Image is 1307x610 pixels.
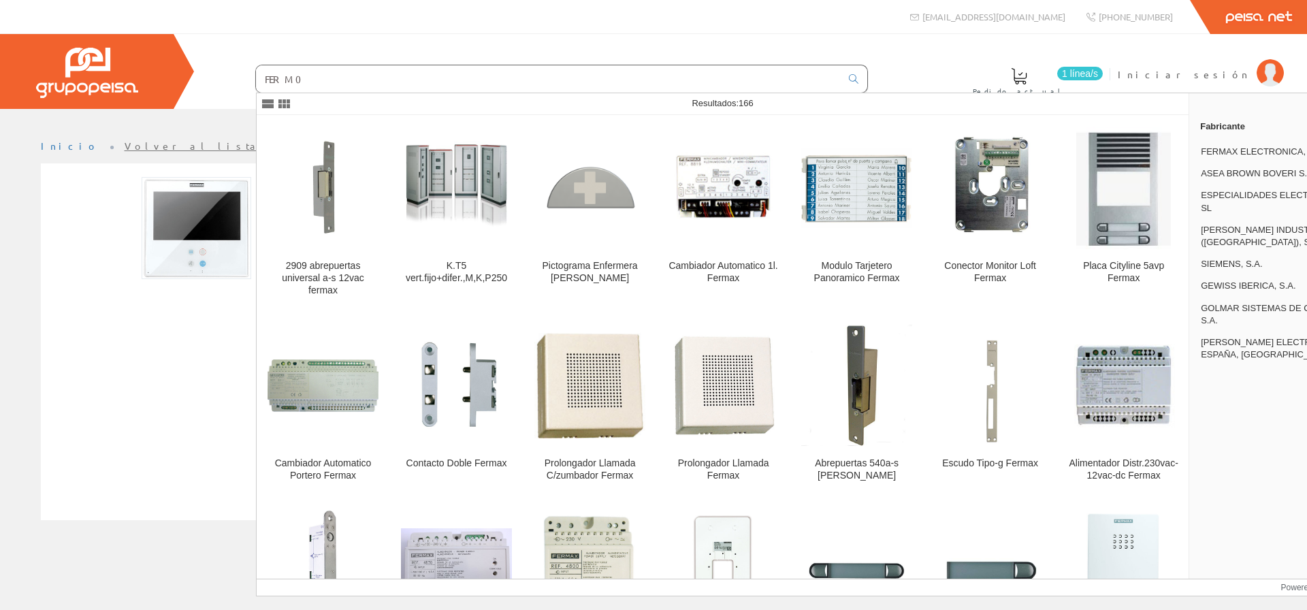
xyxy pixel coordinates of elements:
[935,132,1046,243] img: Conector Monitor Loft Fermax
[268,457,378,482] div: Cambiador Automatico Portero Fermax
[668,148,779,227] img: Cambiador Automatico 1l. Fermax
[1057,67,1103,80] span: 1 línea/s
[801,260,912,285] div: Modulo Tarjetero Panoramico Fermax
[668,336,779,435] img: Prolongador Llamada Fermax
[657,313,790,498] a: Prolongador Llamada Fermax Prolongador Llamada Fermax
[534,333,645,438] img: Prolongador Llamada C/zumbador Fermax
[953,324,1027,447] img: Escudo Tipo-g Fermax
[924,313,1056,498] a: Escudo Tipo-g Fermax Escudo Tipo-g Fermax
[256,65,841,93] input: Buscar ...
[657,116,790,312] a: Cambiador Automatico 1l. Fermax Cambiador Automatico 1l. Fermax
[935,457,1046,470] div: Escudo Tipo-g Fermax
[1118,67,1250,81] span: Iniciar sesión
[973,84,1065,98] span: Pedido actual
[801,457,912,482] div: Abrepuertas 540a-s [PERSON_NAME]
[534,132,645,243] img: Pictograma Enfermera Zenit Niessen
[390,313,523,498] a: Contacto Doble Fermax Contacto Doble Fermax
[1068,338,1179,432] img: Alimentador Distr.230vac-12vac-dc Fermax
[41,140,99,152] a: Inicio
[268,260,378,297] div: 2909 abrepuertas universal a-s 12vac fermax
[401,132,512,243] img: K.T5 vert.fijo+difer.,M,K,P250
[268,359,378,413] img: Cambiador Automatico Portero Fermax
[801,325,912,446] img: Abrepuertas 540a-s Max Fermax
[125,140,393,152] a: Volver al listado de productos
[257,116,389,312] a: 2909 abrepuertas universal a-s 12vac fermax 2909 abrepuertas universal a-s 12vac fermax
[1057,313,1190,498] a: Alimentador Distr.230vac-12vac-dc Fermax Alimentador Distr.230vac-12vac-dc Fermax
[534,260,645,285] div: Pictograma Enfermera [PERSON_NAME]
[401,260,512,285] div: K.T5 vert.fijo+difer.,M,K,P250
[692,98,753,108] span: Resultados:
[790,313,923,498] a: Abrepuertas 540a-s Max Fermax Abrepuertas 540a-s [PERSON_NAME]
[523,313,656,498] a: Prolongador Llamada C/zumbador Fermax Prolongador Llamada C/zumbador Fermax
[790,116,923,312] a: Modulo Tarjetero Panoramico Fermax Modulo Tarjetero Panoramico Fermax
[268,137,378,239] img: 2909 abrepuertas universal a-s 12vac fermax
[935,260,1046,285] div: Conector Monitor Loft Fermax
[668,457,779,482] div: Prolongador Llamada Fermax
[401,338,512,433] img: Contacto Doble Fermax
[1068,260,1179,285] div: Placa Cityline 5avp Fermax
[1068,457,1179,482] div: Alimentador Distr.230vac-12vac-dc Fermax
[142,177,251,279] img: Foto artículo Monitor Smile 7
[36,48,138,98] img: Grupo Peisa
[924,116,1056,312] a: Conector Monitor Loft Fermax Conector Monitor Loft Fermax
[959,57,1106,103] a: 1 línea/s Pedido actual
[534,457,645,482] div: Prolongador Llamada C/zumbador Fermax
[257,313,389,498] a: Cambiador Automatico Portero Fermax Cambiador Automatico Portero Fermax
[1057,116,1190,312] a: Placa Cityline 5avp Fermax Placa Cityline 5avp Fermax
[922,11,1065,22] span: [EMAIL_ADDRESS][DOMAIN_NAME]
[668,260,779,285] div: Cambiador Automatico 1l. Fermax
[523,116,656,312] a: Pictograma Enfermera Zenit Niessen Pictograma Enfermera [PERSON_NAME]
[739,98,754,108] span: 166
[401,457,512,470] div: Contacto Doble Fermax
[1076,127,1171,249] img: Placa Cityline 5avp Fermax
[1099,11,1173,22] span: [PHONE_NUMBER]
[1118,57,1284,69] a: Iniciar sesión
[390,116,523,312] a: K.T5 vert.fijo+difer.,M,K,P250 K.T5 vert.fijo+difer.,M,K,P250
[801,148,912,227] img: Modulo Tarjetero Panoramico Fermax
